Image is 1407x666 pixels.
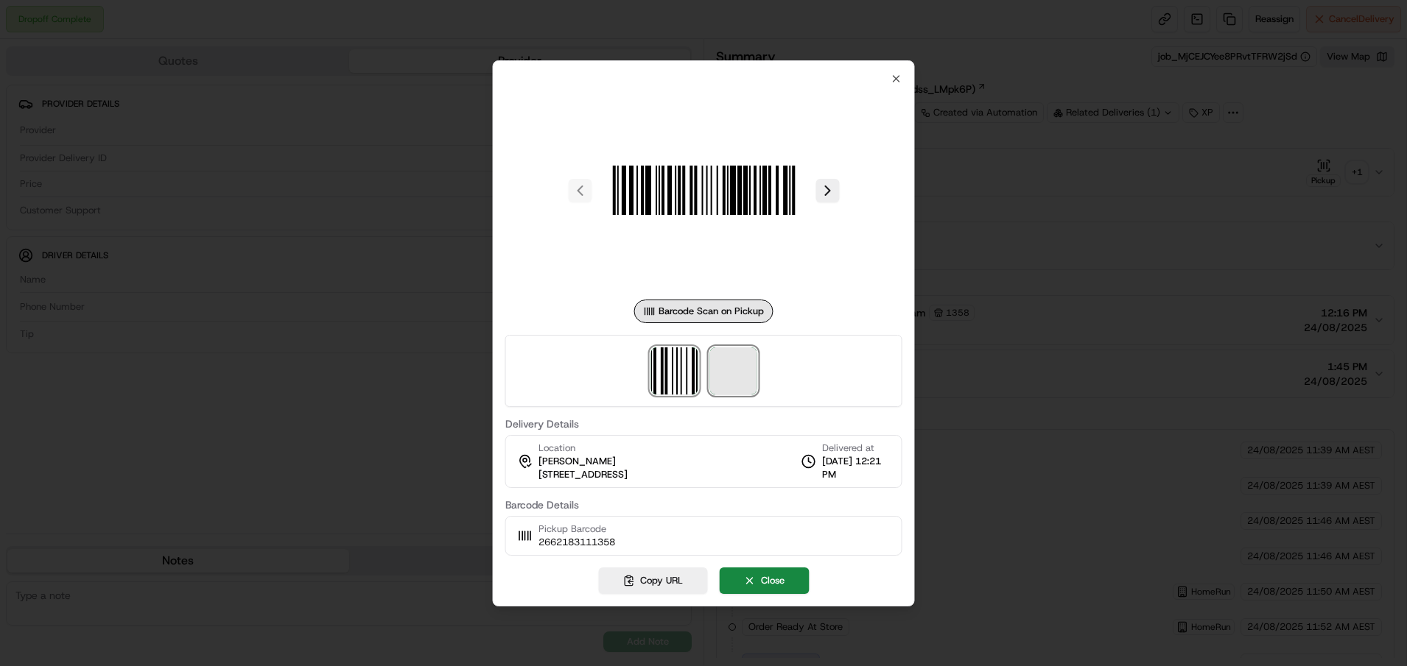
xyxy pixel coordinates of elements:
[719,567,809,594] button: Close
[538,522,615,536] span: Pickup Barcode
[822,442,890,455] span: Delivered at
[505,500,902,510] label: Barcode Details
[538,442,575,455] span: Location
[505,419,902,429] label: Delivery Details
[598,567,707,594] button: Copy URL
[650,347,698,394] img: barcode_scan_on_pickup image
[538,536,615,549] span: 2662183111358
[538,455,616,468] span: [PERSON_NAME]
[597,85,810,297] img: barcode_scan_on_pickup image
[538,468,628,481] span: [STREET_ADDRESS]
[822,455,890,481] span: [DATE] 12:21 PM
[634,300,773,323] div: Barcode Scan on Pickup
